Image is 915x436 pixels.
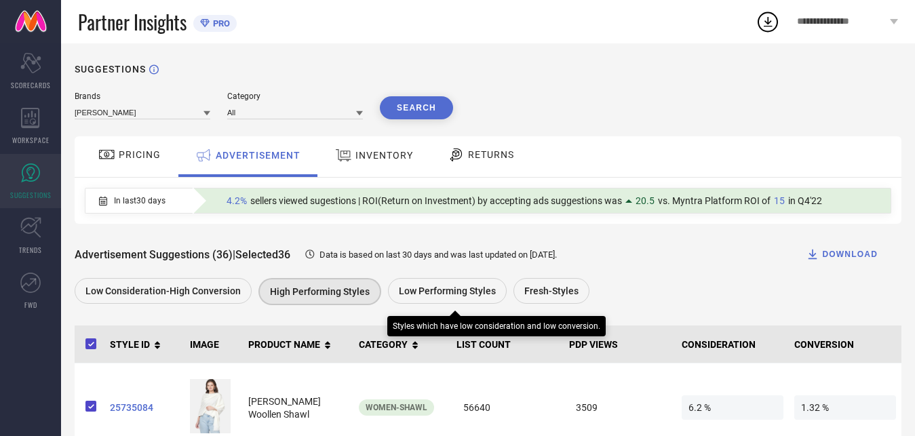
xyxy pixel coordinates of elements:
[564,325,676,363] th: PDP VIEWS
[806,247,878,261] div: DOWNLOAD
[235,248,290,261] span: Selected 36
[227,195,247,206] span: 4.2%
[794,395,896,420] span: 1.32 %
[119,149,161,160] span: PRICING
[75,248,233,261] span: Advertisement Suggestions (36)
[19,245,42,255] span: TRENDS
[788,195,822,206] span: in Q4'22
[85,285,241,296] span: Low Consideration-High Conversion
[789,241,895,268] button: DOWNLOAD
[774,195,785,206] span: 15
[243,325,353,363] th: PRODUCT NAME
[319,250,557,260] span: Data is based on last 30 days and was last updated on [DATE] .
[184,325,243,363] th: IMAGE
[104,325,184,363] th: STYLE ID
[110,402,179,413] a: 25735084
[78,8,187,36] span: Partner Insights
[468,149,514,160] span: RETURNS
[10,190,52,200] span: SUGGESTIONS
[227,92,363,101] div: Category
[190,379,231,433] img: 4469e9ca-0e75-4f7d-b6bd-e10d84da6aa91698933514282MUFFLYWomensSolidBlendedWoolStole1.jpg
[456,395,558,420] span: 56640
[11,80,51,90] span: SCORECARDS
[12,135,50,145] span: WORKSPACE
[658,195,771,206] span: vs. Myntra Platform ROI of
[636,195,655,206] span: 20.5
[524,285,579,296] span: Fresh-Styles
[756,9,780,34] div: Open download list
[366,403,427,412] span: Women-Shawl
[250,195,622,206] span: sellers viewed sugestions | ROI(Return on Investment) by accepting ads suggestions was
[114,196,166,205] span: In last 30 days
[220,192,829,210] div: Percentage of sellers who have viewed suggestions for the current Insight Type
[353,325,451,363] th: CATEGORY
[682,395,783,420] span: 6.2 %
[248,396,321,420] span: [PERSON_NAME] Woollen Shawl
[270,286,370,297] span: High Performing Styles
[789,325,901,363] th: CONVERSION
[75,92,210,101] div: Brands
[75,64,146,75] h1: SUGGESTIONS
[216,150,300,161] span: ADVERTISEMENT
[569,395,671,420] span: 3509
[380,96,453,119] button: Search
[210,18,230,28] span: PRO
[393,321,600,331] div: Styles which have low consideration and low conversion.
[676,325,789,363] th: CONSIDERATION
[399,285,496,296] span: Low Performing Styles
[233,248,235,261] span: |
[24,300,37,310] span: FWD
[451,325,564,363] th: LIST COUNT
[355,150,413,161] span: INVENTORY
